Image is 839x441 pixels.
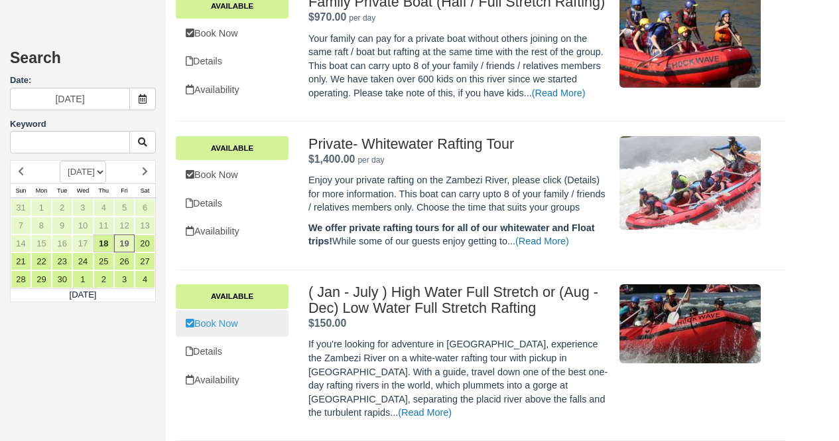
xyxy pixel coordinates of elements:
th: Sun [11,183,31,198]
a: Book Now [176,20,289,47]
a: Availability [176,76,289,104]
a: 17 [72,234,93,252]
strong: We offer private rafting tours for all of our whitewater and Float trips! [308,222,595,247]
p: While some of our guests enjoy getting to... [308,221,610,248]
th: Mon [31,183,52,198]
a: 1 [72,270,93,288]
span: $150.00 [308,317,346,329]
a: 14 [11,234,31,252]
th: Fri [114,183,135,198]
a: 11 [94,217,114,234]
a: 20 [135,234,155,252]
a: 1 [31,199,52,217]
img: M164-1 [619,136,760,230]
th: Tue [52,183,72,198]
a: 27 [135,252,155,270]
a: 15 [31,234,52,252]
a: 5 [114,199,135,217]
a: 19 [114,234,135,252]
a: 21 [11,252,31,270]
th: Wed [72,183,93,198]
a: 30 [52,270,72,288]
a: Book Now [176,161,289,189]
a: (Read More) [398,407,452,418]
p: Your family can pay for a private boat without others joining on the same raft / boat but rafting... [308,32,610,100]
a: 31 [11,199,31,217]
a: 22 [31,252,52,270]
strong: Price: $970 [308,11,346,23]
label: Keyword [10,119,46,129]
a: (Read More) [532,88,586,98]
p: Enjoy your private rafting on the Zambezi River, please click (Details) for more information. Thi... [308,173,610,215]
a: Available [176,136,289,160]
img: M104-3 [619,284,760,363]
a: 25 [94,252,114,270]
a: Details [176,190,289,217]
h2: ( Jan - July ) High Water Full Stretch or (Aug - Dec) Low Water Full Stretch Rafting [308,284,610,316]
a: 26 [114,252,135,270]
th: Thu [94,183,114,198]
a: Available [176,284,289,308]
a: Availability [176,367,289,394]
a: 12 [114,217,135,234]
a: 23 [52,252,72,270]
a: 16 [52,234,72,252]
p: If you're looking for adventure in [GEOGRAPHIC_DATA], experience the Zambezi River on a white-wat... [308,337,610,419]
a: Details [176,48,289,75]
button: Keyword Search [129,131,156,153]
a: 2 [52,199,72,217]
a: 8 [31,217,52,234]
span: $970.00 [308,11,346,23]
label: Date: [10,74,156,87]
a: Availability [176,218,289,245]
em: per day [357,155,384,165]
a: 13 [135,217,155,234]
a: Details [176,338,289,365]
h2: Search [10,50,156,74]
a: 6 [135,199,155,217]
a: 18 [94,234,114,252]
em: per day [349,13,375,23]
a: 24 [72,252,93,270]
strong: Price: $1,400 [308,153,355,165]
th: Sat [135,183,155,198]
a: 4 [135,270,155,288]
a: 29 [31,270,52,288]
a: 2 [94,270,114,288]
a: 28 [11,270,31,288]
a: 4 [94,199,114,217]
td: [DATE] [11,288,156,302]
a: (Read More) [515,236,569,246]
a: 3 [114,270,135,288]
a: 10 [72,217,93,234]
a: 7 [11,217,31,234]
strong: Price: $150 [308,317,346,329]
a: 3 [72,199,93,217]
h2: Private- Whitewater Rafting Tour [308,136,610,152]
a: Book Now [176,310,289,337]
span: $1,400.00 [308,153,355,165]
a: 9 [52,217,72,234]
